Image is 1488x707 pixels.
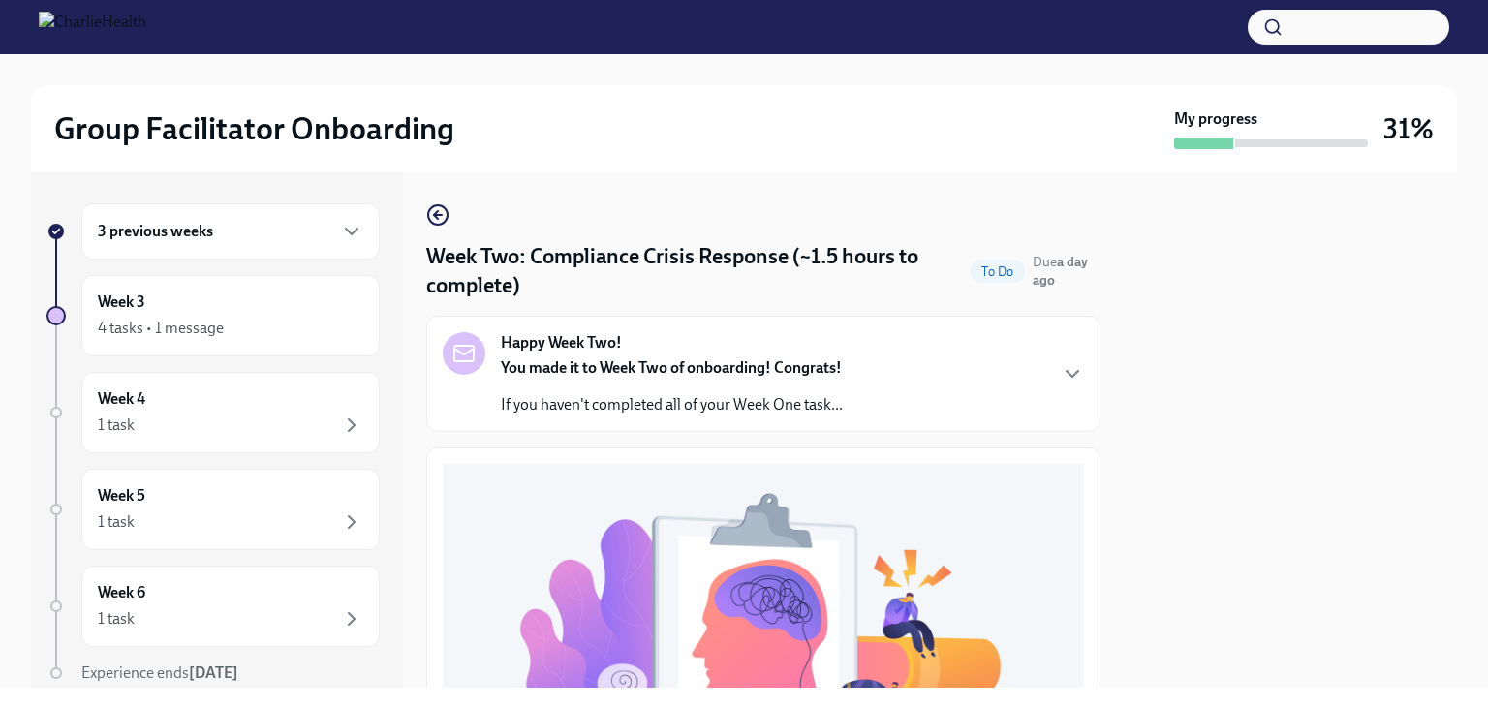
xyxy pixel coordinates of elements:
h2: Group Facilitator Onboarding [54,109,454,148]
div: 1 task [98,511,135,533]
h4: Week Two: Compliance Crisis Response (~1.5 hours to complete) [426,242,962,300]
strong: You made it to Week Two of onboarding! Congrats! [501,358,842,377]
p: If you haven't completed all of your Week One task... [501,394,843,415]
strong: a day ago [1033,254,1088,289]
a: Week 41 task [46,372,380,453]
div: 1 task [98,415,135,436]
h6: Week 6 [98,582,145,603]
h6: Week 5 [98,485,145,507]
a: Week 51 task [46,469,380,550]
img: CharlieHealth [39,12,146,43]
span: Experience ends [81,663,238,682]
a: Week 34 tasks • 1 message [46,275,380,356]
h6: Week 4 [98,388,145,410]
div: 4 tasks • 1 message [98,318,224,339]
strong: My progress [1174,108,1257,130]
strong: Happy Week Two! [501,332,622,353]
strong: [DATE] [189,663,238,682]
span: Due [1033,254,1088,289]
h3: 31% [1383,111,1434,146]
div: 1 task [98,608,135,630]
h6: 3 previous weeks [98,221,213,242]
span: To Do [970,264,1025,279]
a: Week 61 task [46,566,380,647]
span: August 11th, 2025 07:00 [1033,253,1100,290]
h6: Week 3 [98,292,145,313]
div: 3 previous weeks [81,203,380,260]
